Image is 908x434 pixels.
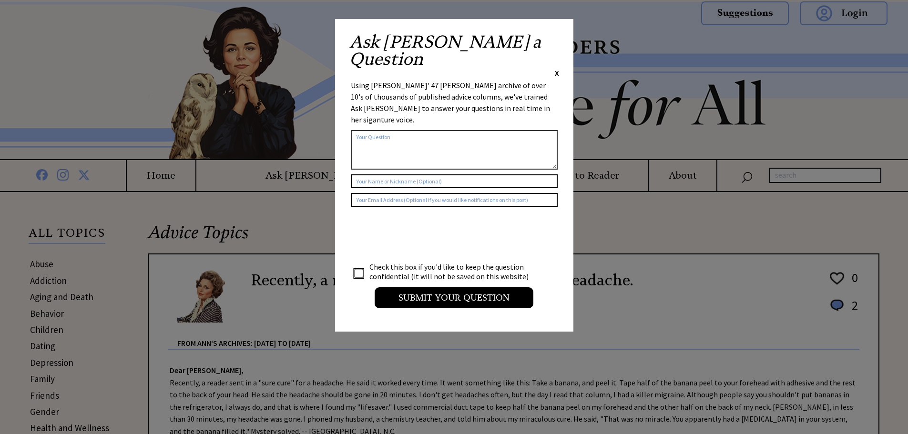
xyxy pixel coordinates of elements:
span: X [555,68,559,78]
td: Check this box if you'd like to keep the question confidential (it will not be saved on this webs... [369,262,538,282]
div: Using [PERSON_NAME]' 47 [PERSON_NAME] archive of over 10's of thousands of published advice colum... [351,80,558,125]
input: Submit your Question [375,287,533,308]
iframe: reCAPTCHA [351,216,496,253]
input: Your Email Address (Optional if you would like notifications on this post) [351,193,558,207]
input: Your Name or Nickname (Optional) [351,174,558,188]
h2: Ask [PERSON_NAME] a Question [349,33,559,68]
